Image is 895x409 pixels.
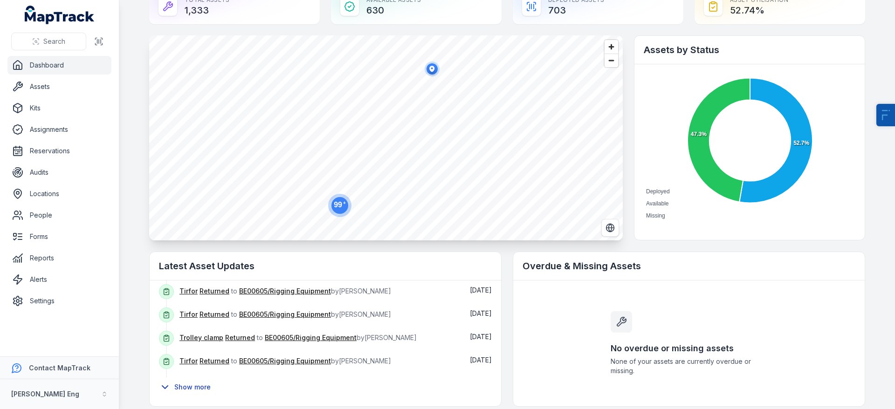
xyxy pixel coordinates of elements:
[179,357,391,365] span: to by [PERSON_NAME]
[200,310,229,319] a: Returned
[7,99,111,117] a: Kits
[605,40,618,54] button: Zoom in
[7,163,111,182] a: Audits
[225,333,255,342] a: Returned
[7,227,111,246] a: Forms
[200,356,229,366] a: Returned
[179,287,391,295] span: to by [PERSON_NAME]
[7,270,111,289] a: Alerts
[200,286,229,296] a: Returned
[470,356,492,364] span: [DATE]
[470,309,492,317] time: 25/08/2025, 9:43:48 am
[43,37,65,46] span: Search
[7,120,111,139] a: Assignments
[646,188,670,195] span: Deployed
[7,56,111,75] a: Dashboard
[601,219,619,237] button: Switch to Satellite View
[644,43,855,56] h2: Assets by Status
[470,309,492,317] span: [DATE]
[470,286,492,294] time: 25/08/2025, 9:43:48 am
[179,334,417,341] span: to by [PERSON_NAME]
[159,259,492,273] h2: Latest Asset Updates
[470,286,492,294] span: [DATE]
[611,342,767,355] h3: No overdue or missing assets
[11,33,86,50] button: Search
[7,292,111,310] a: Settings
[239,356,331,366] a: BE00605/Rigging Equipment
[179,356,198,366] a: Tirfor
[149,35,623,240] canvas: Map
[611,357,767,375] span: None of your assets are currently overdue or missing.
[179,286,198,296] a: Tirfor
[7,249,111,267] a: Reports
[646,200,668,207] span: Available
[179,333,223,342] a: Trolley clamp
[265,333,357,342] a: BE00605/Rigging Equipment
[239,286,331,296] a: BE00605/Rigging Equipment
[7,184,111,203] a: Locations
[343,200,346,205] tspan: +
[470,356,492,364] time: 25/08/2025, 9:43:48 am
[11,390,79,398] strong: [PERSON_NAME] Eng
[7,77,111,96] a: Assets
[470,333,492,341] time: 25/08/2025, 9:43:48 am
[239,310,331,319] a: BE00605/Rigging Equipment
[605,54,618,67] button: Zoom out
[646,212,665,219] span: Missing
[523,259,855,273] h2: Overdue & Missing Assets
[334,200,346,209] text: 99
[179,310,391,318] span: to by [PERSON_NAME]
[470,333,492,341] span: [DATE]
[29,364,90,372] strong: Contact MapTrack
[7,206,111,225] a: People
[25,6,95,24] a: MapTrack
[159,377,217,397] button: Show more
[7,142,111,160] a: Reservations
[179,310,198,319] a: Tirfor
